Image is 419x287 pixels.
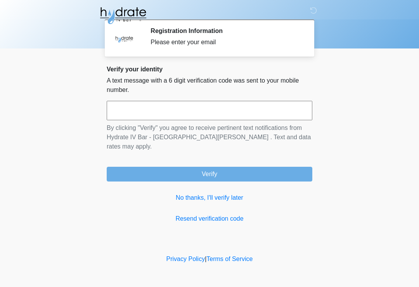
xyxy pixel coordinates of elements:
[205,256,206,262] a: |
[206,256,253,262] a: Terms of Service
[107,123,312,151] p: By clicking "Verify" you agree to receive pertinent text notifications from Hydrate IV Bar - [GEO...
[107,66,312,73] h2: Verify your identity
[113,27,136,50] img: Agent Avatar
[107,214,312,223] a: Resend verification code
[99,6,147,25] img: Hydrate IV Bar - Fort Collins Logo
[107,193,312,202] a: No thanks, I'll verify later
[151,38,301,47] div: Please enter your email
[107,76,312,95] p: A text message with a 6 digit verification code was sent to your mobile number.
[107,167,312,182] button: Verify
[166,256,205,262] a: Privacy Policy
